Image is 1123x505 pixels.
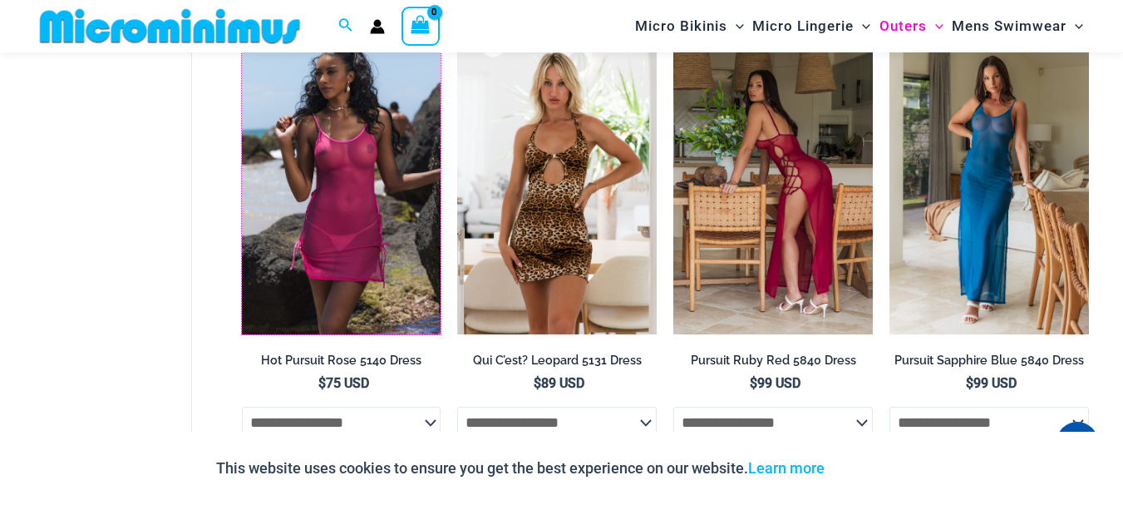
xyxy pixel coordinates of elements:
[318,375,369,391] bdi: 75 USD
[748,459,825,477] a: Learn more
[318,375,326,391] span: $
[42,56,191,389] iframe: TrustedSite Certified
[370,19,385,34] a: Account icon link
[752,5,854,47] span: Micro Lingerie
[879,5,927,47] span: Outers
[966,375,1017,391] bdi: 99 USD
[242,36,441,335] a: Hot Pursuit Rose 5140 Dress 01Hot Pursuit Rose 5140 Dress 12Hot Pursuit Rose 5140 Dress 12
[242,353,441,374] a: Hot Pursuit Rose 5140 Dress
[673,36,873,335] a: Pursuit Ruby Red 5840 Dress 02Pursuit Ruby Red 5840 Dress 03Pursuit Ruby Red 5840 Dress 03
[889,36,1089,335] a: Pursuit Sapphire Blue 5840 Dress 02Pursuit Sapphire Blue 5840 Dress 04Pursuit Sapphire Blue 5840 ...
[889,353,1089,374] a: Pursuit Sapphire Blue 5840 Dress
[952,5,1066,47] span: Mens Swimwear
[457,36,657,335] a: qui c'est leopard 5131 dress 01qui c'est leopard 5131 dress 04qui c'est leopard 5131 dress 04
[966,375,973,391] span: $
[216,456,825,481] p: This website uses cookies to ensure you get the best experience on our website.
[854,5,870,47] span: Menu Toggle
[534,375,584,391] bdi: 89 USD
[33,7,307,45] img: MM SHOP LOGO FLAT
[837,448,908,488] button: Accept
[673,353,873,369] h2: Pursuit Ruby Red 5840 Dress
[635,5,727,47] span: Micro Bikinis
[750,375,757,391] span: $
[748,5,874,47] a: Micro LingerieMenu ToggleMenu Toggle
[338,16,353,37] a: Search icon link
[242,36,441,335] img: Hot Pursuit Rose 5140 Dress 01
[889,36,1089,335] img: Pursuit Sapphire Blue 5840 Dress 02
[457,353,657,374] a: Qui C’est? Leopard 5131 Dress
[673,36,873,335] img: Pursuit Ruby Red 5840 Dress 03
[401,7,440,45] a: View Shopping Cart, empty
[927,5,943,47] span: Menu Toggle
[948,5,1087,47] a: Mens SwimwearMenu ToggleMenu Toggle
[750,375,800,391] bdi: 99 USD
[875,5,948,47] a: OutersMenu ToggleMenu Toggle
[1066,5,1083,47] span: Menu Toggle
[631,5,748,47] a: Micro BikinisMenu ToggleMenu Toggle
[457,353,657,369] h2: Qui C’est? Leopard 5131 Dress
[673,353,873,374] a: Pursuit Ruby Red 5840 Dress
[534,375,541,391] span: $
[457,36,657,335] img: qui c'est leopard 5131 dress 01
[727,5,744,47] span: Menu Toggle
[242,353,441,369] h2: Hot Pursuit Rose 5140 Dress
[889,353,1089,369] h2: Pursuit Sapphire Blue 5840 Dress
[628,2,1090,50] nav: Site Navigation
